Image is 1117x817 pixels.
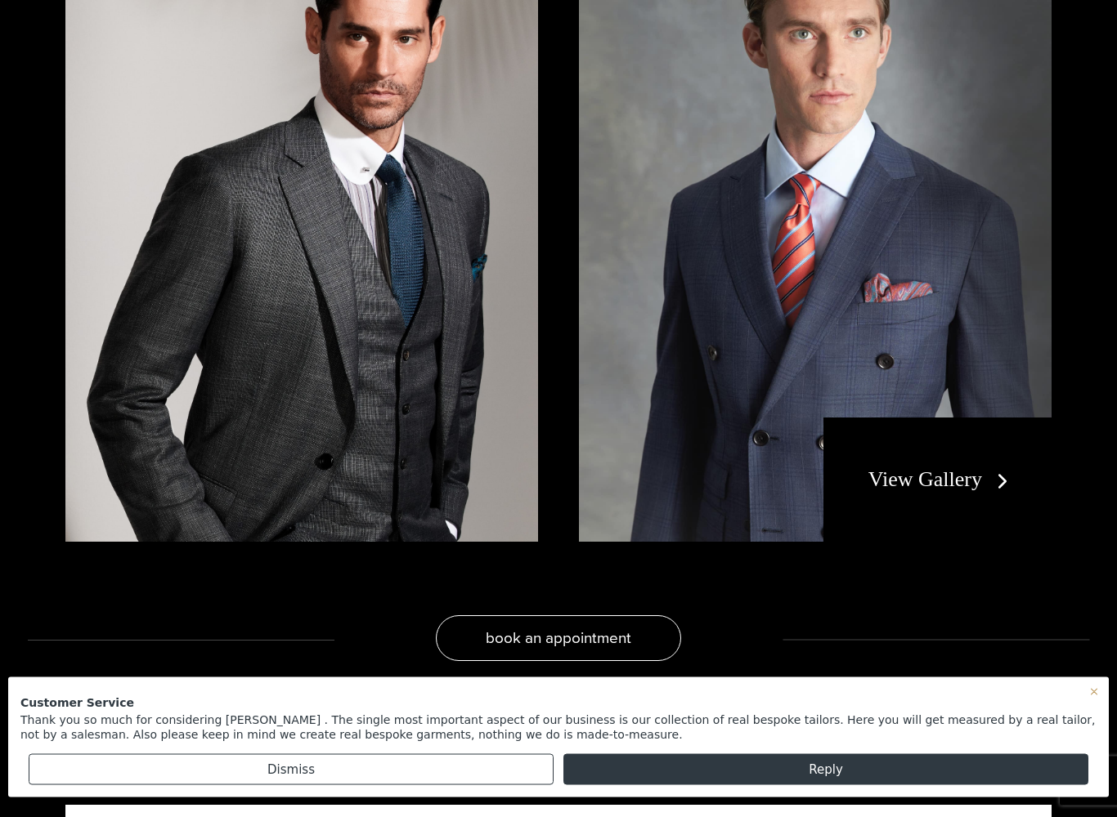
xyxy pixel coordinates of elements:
[20,712,1097,742] div: Thank you so much for considering [PERSON_NAME] . The single most important aspect of our busines...
[29,754,554,785] button: Dismiss
[12,681,1105,754] button: Customer ServiceThank you so much for considering [PERSON_NAME] . The single most important aspec...
[563,754,1088,785] button: Reply
[20,690,1097,712] div: Customer Service
[28,12,71,27] span: 1 new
